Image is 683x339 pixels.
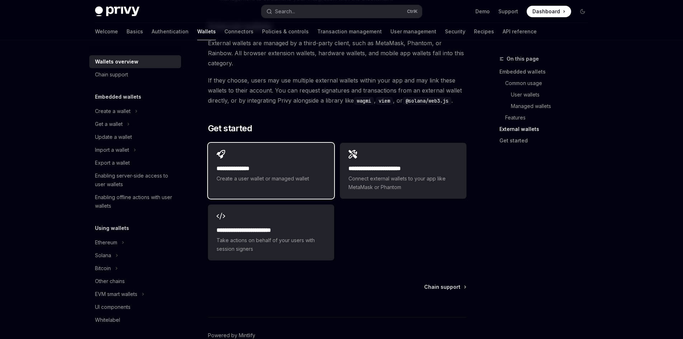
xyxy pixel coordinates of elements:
[127,23,143,40] a: Basics
[95,159,130,167] div: Export a wallet
[95,290,137,298] div: EVM smart wallets
[499,123,594,135] a: External wallets
[89,156,181,169] a: Export a wallet
[95,146,129,154] div: Import a wallet
[95,107,131,116] div: Create a wallet
[475,8,490,15] a: Demo
[407,9,418,14] span: Ctrl K
[499,66,594,77] a: Embedded wallets
[424,283,460,291] span: Chain support
[95,171,177,189] div: Enabling server-side access to user wallets
[403,97,451,105] code: @solana/web3.js
[197,23,216,40] a: Wallets
[95,57,138,66] div: Wallets overview
[474,23,494,40] a: Recipes
[505,112,594,123] a: Features
[499,135,594,146] a: Get started
[152,23,189,40] a: Authentication
[507,55,539,63] span: On this page
[577,6,588,17] button: Toggle dark mode
[95,120,123,128] div: Get a wallet
[95,303,131,311] div: UI components
[445,23,465,40] a: Security
[511,100,594,112] a: Managed wallets
[503,23,537,40] a: API reference
[208,332,255,339] a: Powered by Mintlify
[89,68,181,81] a: Chain support
[95,251,111,260] div: Solana
[261,5,422,18] button: Search...CtrlK
[95,264,111,273] div: Bitcoin
[354,97,374,105] code: wagmi
[95,238,117,247] div: Ethereum
[217,174,326,183] span: Create a user wallet or managed wallet
[95,193,177,210] div: Enabling offline actions with user wallets
[95,6,139,17] img: dark logo
[208,123,252,134] span: Get started
[208,75,466,105] span: If they choose, users may use multiple external wallets within your app and may link these wallet...
[95,93,141,101] h5: Embedded wallets
[511,89,594,100] a: User wallets
[95,70,128,79] div: Chain support
[89,275,181,288] a: Other chains
[348,174,457,192] span: Connect external wallets to your app like MetaMask or Phantom
[89,131,181,143] a: Update a wallet
[95,224,129,232] h5: Using wallets
[376,97,393,105] code: viem
[95,316,120,324] div: Whitelabel
[390,23,436,40] a: User management
[532,8,560,15] span: Dashboard
[95,277,125,286] div: Other chains
[89,55,181,68] a: Wallets overview
[89,169,181,191] a: Enabling server-side access to user wallets
[95,133,132,141] div: Update a wallet
[89,191,181,212] a: Enabling offline actions with user wallets
[317,23,382,40] a: Transaction management
[95,23,118,40] a: Welcome
[498,8,518,15] a: Support
[89,314,181,326] a: Whitelabel
[217,236,326,253] span: Take actions on behalf of your users with session signers
[505,77,594,89] a: Common usage
[527,6,571,17] a: Dashboard
[224,23,253,40] a: Connectors
[89,301,181,314] a: UI components
[262,23,309,40] a: Policies & controls
[275,7,295,16] div: Search...
[424,283,466,291] a: Chain support
[208,38,466,68] span: External wallets are managed by a third-party client, such as MetaMask, Phantom, or Rainbow. All ...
